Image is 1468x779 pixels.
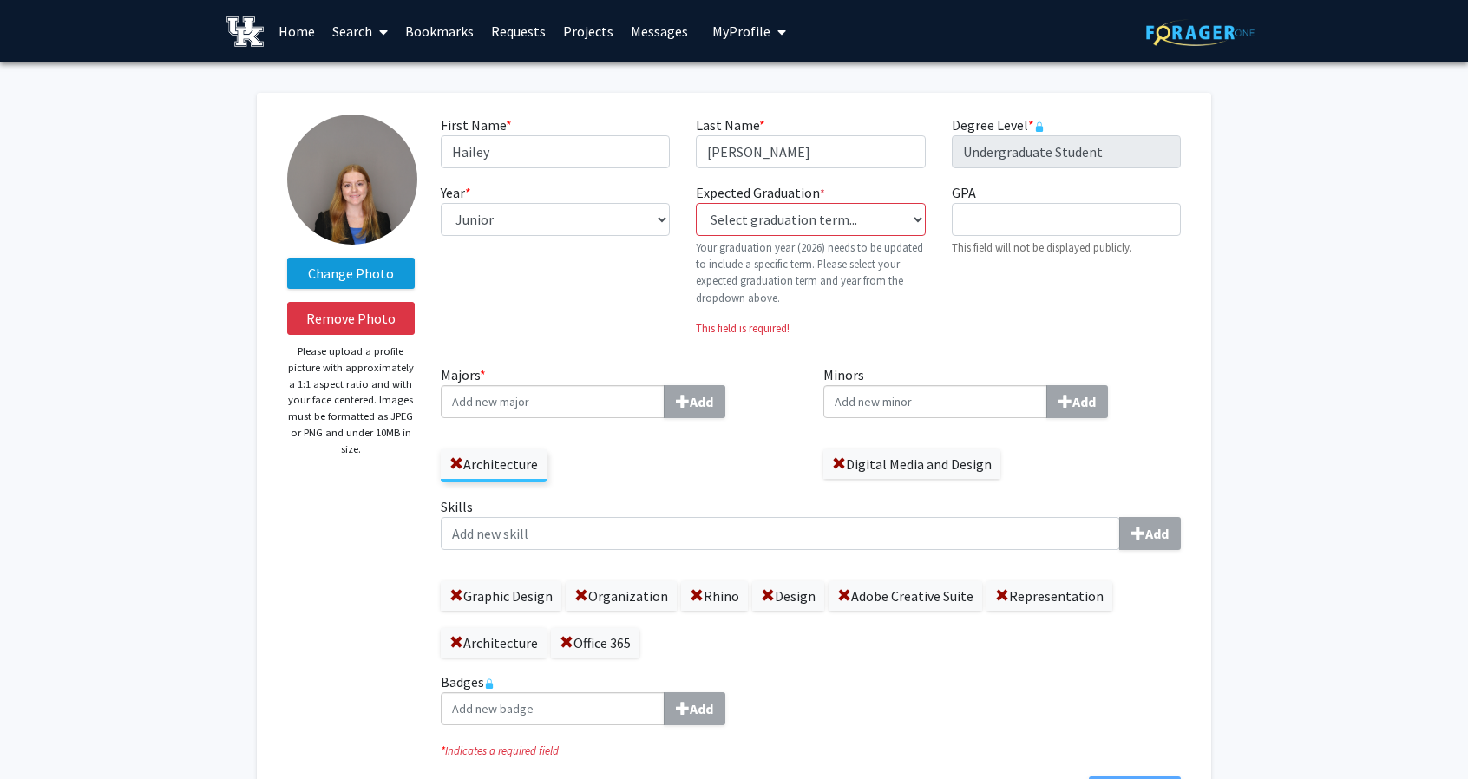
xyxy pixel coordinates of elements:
a: Bookmarks [396,1,482,62]
label: Minors [823,364,1181,418]
input: MinorsAdd [823,385,1047,418]
label: Representation [986,581,1112,611]
label: Adobe Creative Suite [829,581,982,611]
label: GPA [952,182,976,203]
a: Search [324,1,396,62]
img: University of Kentucky Logo [226,16,264,47]
label: Last Name [696,115,765,135]
p: This field is required! [696,320,925,337]
label: Rhino [681,581,748,611]
p: Your graduation year (2026) needs to be updated to include a specific term. Please select your ex... [696,239,925,306]
label: ChangeProfile Picture [287,258,415,289]
button: Minors [1046,385,1108,418]
button: Majors* [664,385,725,418]
b: Add [690,393,713,410]
img: ForagerOne Logo [1146,19,1255,46]
input: SkillsAdd [441,517,1120,550]
label: First Name [441,115,512,135]
p: Please upload a profile picture with approximately a 1:1 aspect ratio and with your face centered... [287,344,415,457]
i: Indicates a required field [441,743,1181,759]
input: BadgesAdd [441,692,665,725]
label: Year [441,182,471,203]
button: Remove Photo [287,302,415,335]
label: Organization [566,581,677,611]
iframe: Chat [13,701,74,766]
span: My Profile [712,23,770,40]
a: Requests [482,1,554,62]
input: Majors*Add [441,385,665,418]
label: Skills [441,496,1181,550]
b: Add [1145,525,1169,542]
label: Design [752,581,824,611]
label: Degree Level [952,115,1045,135]
small: This field will not be displayed publicly. [952,240,1132,254]
label: Architecture [441,628,547,658]
a: Home [270,1,324,62]
label: Badges [441,671,1181,725]
label: Digital Media and Design [823,449,1000,479]
a: Messages [622,1,697,62]
button: Skills [1119,517,1181,550]
a: Projects [554,1,622,62]
label: Office 365 [551,628,639,658]
b: Add [690,700,713,717]
label: Graphic Design [441,581,561,611]
svg: This information is provided and automatically updated by the University of Kentucky and is not e... [1034,121,1045,132]
img: Profile Picture [287,115,417,245]
label: Majors [441,364,798,418]
button: Badges [664,692,725,725]
label: Expected Graduation [696,182,825,203]
label: Architecture [441,449,547,479]
b: Add [1072,393,1096,410]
